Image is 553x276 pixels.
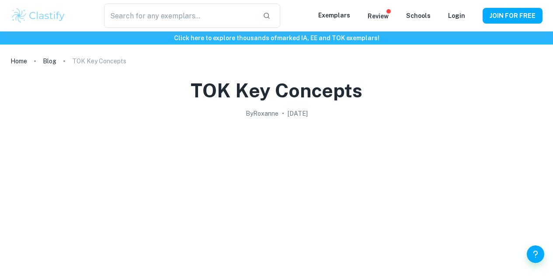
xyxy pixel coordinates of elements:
p: Review [368,11,389,21]
input: Search for any exemplars... [104,3,256,28]
p: TOK Key Concepts [72,56,126,66]
h1: TOK Key Concepts [191,78,362,103]
a: Login [448,12,465,19]
h2: By Roxanne [246,109,278,118]
h6: Click here to explore thousands of marked IA, EE and TOK exemplars ! [2,33,551,43]
button: Help and Feedback [527,245,544,263]
img: Clastify logo [10,7,66,24]
a: Home [10,55,27,67]
a: Blog [43,55,56,67]
h2: [DATE] [288,109,308,118]
button: JOIN FOR FREE [483,8,543,24]
p: • [282,109,284,118]
p: Exemplars [318,10,350,20]
a: Schools [406,12,431,19]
